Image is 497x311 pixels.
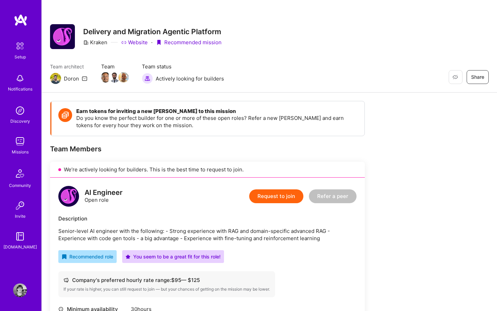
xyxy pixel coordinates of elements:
[83,39,107,46] div: Kraken
[76,114,358,129] p: Do you know the perfect builder for one or more of these open roles? Refer a new [PERSON_NAME] an...
[83,40,89,45] i: icon CompanyGray
[126,254,130,259] i: icon PurpleStar
[64,276,270,284] div: Company's preferred hourly rate range: $ 95 — $ 125
[50,24,75,49] img: Company Logo
[11,283,29,297] a: User Avatar
[156,39,222,46] div: Recommended mission
[83,27,222,36] h3: Delivery and Migration Agentic Platform
[249,189,303,203] button: Request to join
[82,76,87,81] i: icon Mail
[452,74,458,80] i: icon EyeClosed
[110,72,119,83] a: Team Member Avatar
[13,199,27,213] img: Invite
[126,253,221,260] div: You seem to be a great fit for this role!
[13,134,27,148] img: teamwork
[58,227,357,242] p: Senior-level AI engineer with the following: - Strong experience with RAG and domain-specific adv...
[14,53,26,60] div: Setup
[151,39,153,46] div: ·
[50,63,87,70] span: Team architect
[15,213,26,220] div: Invite
[64,277,69,283] i: icon Cash
[58,108,72,122] img: Token icon
[10,117,30,125] div: Discovery
[62,254,67,259] i: icon RecommendedBadge
[3,243,37,251] div: [DOMAIN_NAME]
[50,162,365,178] div: We’re actively looking for builders. This is the best time to request to join.
[100,72,111,83] img: Team Member Avatar
[8,85,32,93] div: Notifications
[64,286,270,292] div: If your rate is higher, you can still request to join — but your chances of getting on the missio...
[13,283,27,297] img: User Avatar
[64,75,79,82] div: Doron
[85,189,123,204] div: Open role
[156,75,224,82] span: Actively looking for builders
[121,39,148,46] a: Website
[62,253,113,260] div: Recommended role
[13,39,27,53] img: setup
[9,182,31,189] div: Community
[101,63,128,70] span: Team
[156,40,162,45] i: icon PurpleRibbon
[85,189,123,196] div: AI Engineer
[13,104,27,117] img: discovery
[118,72,129,83] img: Team Member Avatar
[109,72,120,83] img: Team Member Avatar
[142,73,153,84] img: Actively looking for builders
[58,186,79,207] img: logo
[101,72,110,83] a: Team Member Avatar
[14,14,28,26] img: logo
[119,72,128,83] a: Team Member Avatar
[13,72,27,85] img: bell
[309,189,357,203] button: Refer a peer
[50,144,365,153] div: Team Members
[467,70,489,84] button: Share
[76,108,358,114] h4: Earn tokens for inviting a new [PERSON_NAME] to this mission
[58,215,357,222] div: Description
[12,165,28,182] img: Community
[471,74,484,81] span: Share
[50,73,61,84] img: Team Architect
[13,229,27,243] img: guide book
[142,63,224,70] span: Team status
[12,148,29,155] div: Missions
